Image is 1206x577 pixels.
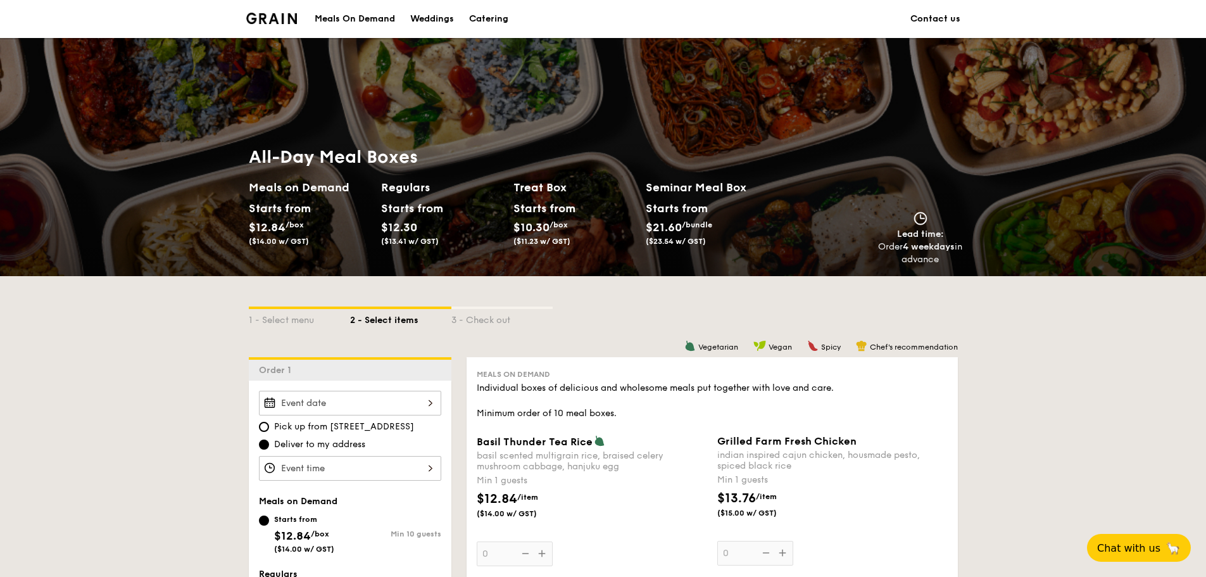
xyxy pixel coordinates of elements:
[246,13,298,24] img: Grain
[903,241,955,252] strong: 4 weekdays
[517,493,538,502] span: /item
[717,435,857,447] span: Grilled Farm Fresh Chicken
[286,220,304,229] span: /box
[878,241,963,266] div: Order in advance
[698,343,738,352] span: Vegetarian
[350,529,441,538] div: Min 10 guests
[717,450,948,471] div: indian inspired cajun chicken, housmade pesto, spiced black rice
[246,13,298,24] a: Logotype
[717,474,948,486] div: Min 1 guests
[1087,534,1191,562] button: Chat with us🦙
[717,491,756,506] span: $13.76
[451,309,553,327] div: 3 - Check out
[477,491,517,507] span: $12.84
[249,146,778,168] h1: All-Day Meal Boxes
[274,421,414,433] span: Pick up from [STREET_ADDRESS]
[911,212,930,225] img: icon-clock.2db775ea.svg
[513,237,570,246] span: ($11.23 w/ GST)
[682,220,712,229] span: /bundle
[769,343,792,352] span: Vegan
[550,220,568,229] span: /box
[274,514,334,524] div: Starts from
[249,199,305,218] div: Starts from
[684,340,696,352] img: icon-vegetarian.fe4039eb.svg
[477,370,550,379] span: Meals on Demand
[477,436,593,448] span: Basil Thunder Tea Rice
[594,435,605,447] img: icon-vegetarian.fe4039eb.svg
[274,529,311,543] span: $12.84
[274,545,334,554] span: ($14.00 w/ GST)
[259,440,269,450] input: Deliver to my address
[259,391,441,415] input: Event date
[259,516,269,526] input: Starts from$12.84/box($14.00 w/ GST)Min 10 guests
[717,508,803,518] span: ($15.00 w/ GST)
[477,382,948,420] div: Individual boxes of delicious and wholesome meals put together with love and care. Minimum order ...
[381,237,439,246] span: ($13.41 w/ GST)
[259,456,441,481] input: Event time
[350,309,451,327] div: 2 - Select items
[756,492,777,501] span: /item
[646,199,707,218] div: Starts from
[513,179,636,196] h2: Treat Box
[513,220,550,234] span: $10.30
[259,365,296,376] span: Order 1
[381,220,417,234] span: $12.30
[381,199,437,218] div: Starts from
[381,179,503,196] h2: Regulars
[807,340,819,352] img: icon-spicy.37a8142b.svg
[646,179,778,196] h2: Seminar Meal Box
[646,220,682,234] span: $21.60
[1097,542,1160,554] span: Chat with us
[646,237,706,246] span: ($23.54 w/ GST)
[477,509,563,519] span: ($14.00 w/ GST)
[249,220,286,234] span: $12.84
[897,229,944,239] span: Lead time:
[249,179,371,196] h2: Meals on Demand
[274,438,365,451] span: Deliver to my address
[259,422,269,432] input: Pick up from [STREET_ADDRESS]
[821,343,841,352] span: Spicy
[477,474,707,487] div: Min 1 guests
[753,340,766,352] img: icon-vegan.f8ff3823.svg
[249,237,309,246] span: ($14.00 w/ GST)
[1165,541,1181,555] span: 🦙
[870,343,958,352] span: Chef's recommendation
[249,309,350,327] div: 1 - Select menu
[856,340,867,352] img: icon-chef-hat.a58ddaea.svg
[311,529,329,538] span: /box
[259,496,337,507] span: Meals on Demand
[513,199,570,218] div: Starts from
[477,450,707,472] div: basil scented multigrain rice, braised celery mushroom cabbage, hanjuku egg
